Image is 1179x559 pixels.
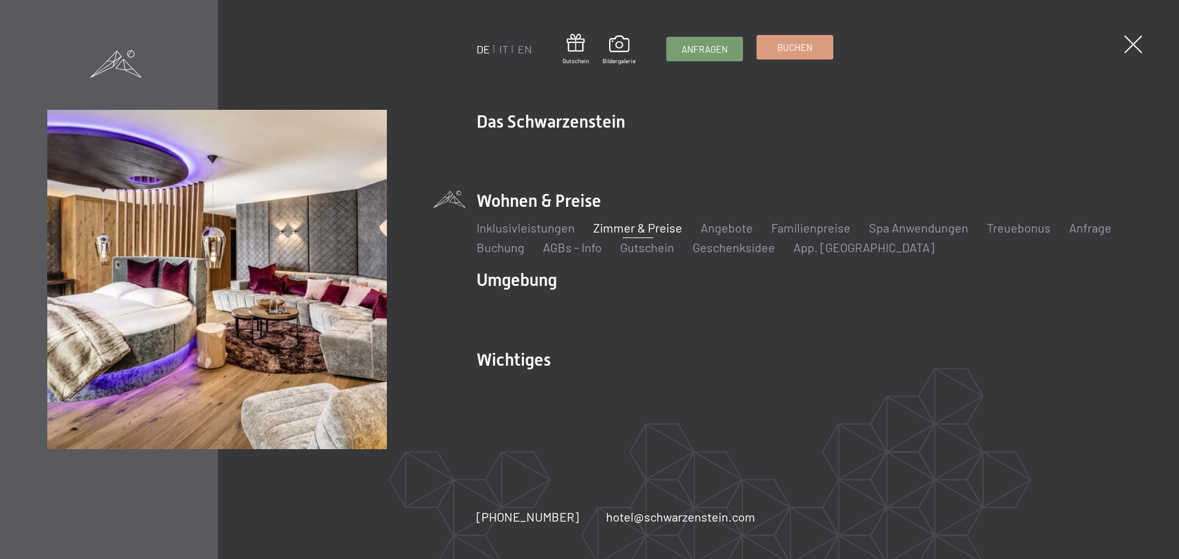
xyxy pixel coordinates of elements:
span: Buchen [777,41,812,54]
a: Treuebonus [987,220,1051,235]
a: hotel@schwarzenstein.com [606,508,755,525]
a: Gutschein [562,34,589,65]
a: Familienpreise [771,220,850,235]
span: Bildergalerie [602,56,636,65]
span: Anfragen [682,43,728,56]
a: Anfragen [667,37,742,61]
a: AGBs - Info [543,240,602,255]
a: Anfrage [1069,220,1111,235]
a: Bildergalerie [602,36,636,65]
a: IT [499,42,508,56]
a: Geschenksidee [693,240,775,255]
a: App. [GEOGRAPHIC_DATA] [793,240,935,255]
a: Zimmer & Preise [593,220,682,235]
a: Angebote [701,220,753,235]
a: Buchung [477,240,524,255]
a: [PHONE_NUMBER] [477,508,579,525]
a: Buchen [757,36,833,59]
a: DE [477,42,490,56]
a: Spa Anwendungen [869,220,968,235]
a: Inklusivleistungen [477,220,575,235]
span: [PHONE_NUMBER] [477,509,579,524]
a: Gutschein [620,240,674,255]
a: EN [518,42,532,56]
span: Gutschein [562,56,589,65]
